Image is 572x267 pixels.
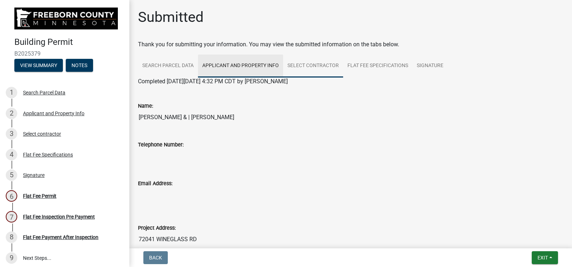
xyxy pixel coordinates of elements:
[138,78,288,85] span: Completed [DATE][DATE] 4:32 PM CDT by [PERSON_NAME]
[6,231,17,243] div: 8
[532,251,558,264] button: Exit
[6,211,17,222] div: 7
[138,142,184,147] label: Telephone Number:
[143,251,168,264] button: Back
[6,108,17,119] div: 2
[66,63,93,69] wm-modal-confirm: Notes
[138,226,176,231] label: Project Address:
[6,252,17,264] div: 9
[23,235,98,240] div: Flat Fee Payment After Inspection
[6,169,17,181] div: 5
[138,9,204,26] h1: Submitted
[23,214,95,219] div: Flat Fee Inspection Pre Payment
[6,128,17,140] div: 3
[6,190,17,202] div: 6
[138,55,198,78] a: Search Parcel Data
[66,59,93,72] button: Notes
[14,63,63,69] wm-modal-confirm: Summary
[343,55,412,78] a: Flat Fee Specifications
[23,131,61,136] div: Select contractor
[14,50,115,57] span: B2025379
[6,149,17,160] div: 4
[23,90,65,95] div: Search Parcel Data
[538,255,548,261] span: Exit
[149,255,162,261] span: Back
[23,111,84,116] div: Applicant and Property Info
[138,181,172,186] label: Email Address:
[6,87,17,98] div: 1
[412,55,448,78] a: Signature
[138,104,153,109] label: Name:
[14,59,63,72] button: View Summary
[14,8,118,29] img: Freeborn County, Minnesota
[23,193,56,198] div: Flat Fee Permit
[283,55,343,78] a: Select contractor
[23,152,73,157] div: Flat Fee Specifications
[14,37,124,47] h4: Building Permit
[198,55,283,78] a: Applicant and Property Info
[23,173,45,178] div: Signature
[138,40,563,49] div: Thank you for submitting your information. You may view the submitted information on the tabs below.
